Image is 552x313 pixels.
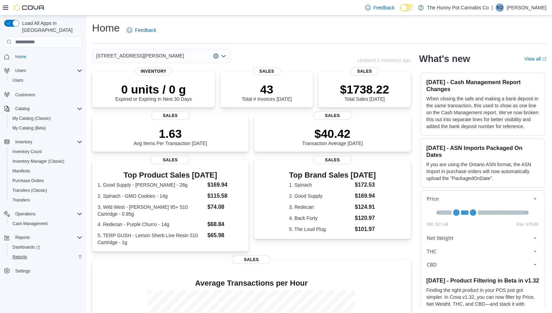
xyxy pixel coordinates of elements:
[7,166,85,176] button: Manifests
[10,76,26,84] a: Users
[135,67,172,75] span: Inventory
[1,233,85,242] button: Reports
[12,90,82,99] span: Customers
[7,147,85,156] button: Inventory Count
[289,171,376,179] h3: Top Brand Sales [DATE]
[507,3,546,12] p: [PERSON_NAME]
[12,178,44,184] span: Purchase Orders
[242,82,292,96] p: 43
[115,82,192,96] p: 0 units / 0 g
[496,3,504,12] div: Kobee Quinn
[12,254,27,260] span: Reports
[10,253,82,261] span: Reports
[7,186,85,195] button: Transfers (Classic)
[12,233,33,242] button: Reports
[524,56,546,62] a: View allExternal link
[289,193,352,199] dt: 2. Good Supply
[542,57,546,61] svg: External link
[151,111,190,120] span: Sales
[426,161,539,182] p: If you are using the Ontario ASN format, the ASN Import in purchase orders will now automatically...
[15,68,26,73] span: Users
[19,20,82,34] span: Load All Apps in [GEOGRAPHIC_DATA]
[12,267,33,275] a: Settings
[7,195,85,205] button: Transfers
[10,167,82,175] span: Manifests
[340,82,389,96] p: $1738.22
[253,67,281,75] span: Sales
[10,243,82,251] span: Dashboards
[207,192,243,200] dd: $115.58
[12,78,23,83] span: Users
[12,53,29,61] a: Home
[12,138,35,146] button: Inventory
[15,268,30,274] span: Settings
[355,203,376,211] dd: $124.91
[232,256,271,264] span: Sales
[7,156,85,166] button: Inventory Manager (Classic)
[12,244,40,250] span: Dashboards
[98,204,205,217] dt: 3. Wild West - [PERSON_NAME] 95+ 510 Cartridge - 0.95g
[12,210,82,218] span: Operations
[151,156,190,164] span: Sales
[10,147,45,156] a: Inventory Count
[12,91,38,99] a: Customers
[427,3,489,12] p: The Hunny Pot Cannabis Co
[1,52,85,62] button: Home
[207,231,243,240] dd: $65.98
[497,3,503,12] span: KQ
[15,92,35,98] span: Customers
[4,49,82,294] nav: Complex example
[12,159,64,164] span: Inventory Manager (Classic)
[10,186,82,195] span: Transfers (Classic)
[419,53,470,64] h2: What's new
[12,267,82,275] span: Settings
[10,114,82,123] span: My Catalog (Classic)
[426,277,539,284] h3: [DATE] - Product Filtering in Beta in v1.32
[98,181,205,188] dt: 1. Good Supply - [PERSON_NAME] - 28g
[7,114,85,123] button: My Catalog (Classic)
[7,252,85,262] button: Reports
[12,66,29,75] button: Users
[289,204,352,211] dt: 3. Redecan
[12,149,42,154] span: Inventory Count
[12,210,38,218] button: Operations
[221,53,226,59] button: Open list of options
[134,127,207,146] div: Avg Items Per Transaction [DATE]
[10,157,67,166] a: Inventory Manager (Classic)
[10,76,82,84] span: Users
[242,82,292,102] div: Total # Invoices [DATE]
[207,181,243,189] dd: $169.94
[491,3,493,12] p: |
[12,125,46,131] span: My Catalog (Beta)
[340,82,389,102] div: Total Sales [DATE]
[15,106,29,111] span: Catalog
[96,52,184,60] span: [STREET_ADDRESS][PERSON_NAME]
[92,21,120,35] h1: Home
[10,147,82,156] span: Inventory Count
[362,1,397,15] a: Feedback
[12,138,82,146] span: Inventory
[10,253,30,261] a: Reports
[15,139,32,145] span: Inventory
[15,54,26,60] span: Home
[313,156,352,164] span: Sales
[1,66,85,75] button: Users
[15,211,36,217] span: Operations
[1,104,85,114] button: Catalog
[10,177,47,185] a: Purchase Orders
[373,4,395,11] span: Feedback
[135,27,156,34] span: Feedback
[10,243,43,251] a: Dashboards
[7,176,85,186] button: Purchase Orders
[313,111,352,120] span: Sales
[302,127,363,146] div: Transaction Average [DATE]
[1,209,85,219] button: Operations
[98,232,205,246] dt: 5. TERP GUSH - Lemon Sherb Live Resin 510 Cartridge - 1g
[358,57,411,63] p: Updated 1 minute(s) ago
[10,114,54,123] a: My Catalog (Classic)
[10,186,50,195] a: Transfers (Classic)
[426,144,539,158] h3: [DATE] - ASN Imports Packaged On Dates
[12,221,47,226] span: Cash Management
[115,82,192,102] div: Expired or Expiring in Next 30 Days
[289,181,352,188] dt: 1. Spinach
